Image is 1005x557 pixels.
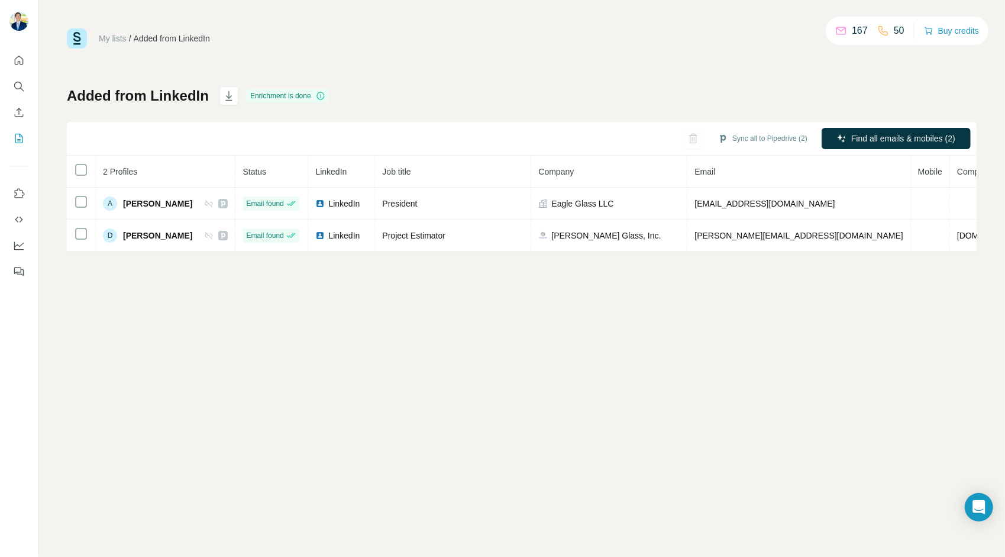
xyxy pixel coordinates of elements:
[315,167,347,176] span: LinkedIn
[103,167,137,176] span: 2 Profiles
[123,230,192,242] span: [PERSON_NAME]
[9,76,28,97] button: Search
[694,231,903,240] span: [PERSON_NAME][EMAIL_ADDRESS][DOMAIN_NAME]
[894,24,904,38] p: 50
[103,197,117,211] div: A
[129,33,131,44] li: /
[851,133,955,144] span: Find all emails & mobiles (2)
[694,167,715,176] span: Email
[315,231,325,240] img: LinkedIn logo
[328,230,360,242] span: LinkedIn
[9,235,28,256] button: Dashboard
[9,128,28,149] button: My lists
[382,231,445,240] span: Project Estimator
[551,230,661,242] span: [PERSON_NAME] Glass, Inc.
[123,198,192,210] span: [PERSON_NAME]
[694,199,835,208] span: [EMAIL_ADDRESS][DOMAIN_NAME]
[134,33,210,44] div: Added from LinkedIn
[710,130,816,147] button: Sync all to Pipedrive (2)
[246,198,283,209] span: Email found
[538,167,574,176] span: Company
[246,230,283,241] span: Email found
[99,34,127,43] a: My lists
[538,231,548,240] img: company-logo
[67,86,209,105] h1: Added from LinkedIn
[924,22,979,39] button: Buy credits
[9,183,28,204] button: Use Surfe on LinkedIn
[9,12,28,31] img: Avatar
[551,198,613,210] span: Eagle Glass LLC
[382,167,411,176] span: Job title
[328,198,360,210] span: LinkedIn
[67,28,87,49] img: Surfe Logo
[243,167,266,176] span: Status
[9,102,28,123] button: Enrich CSV
[965,493,993,521] div: Open Intercom Messenger
[9,261,28,282] button: Feedback
[382,199,417,208] span: President
[315,199,325,208] img: LinkedIn logo
[247,89,329,103] div: Enrichment is done
[918,167,942,176] span: Mobile
[9,50,28,71] button: Quick start
[822,128,971,149] button: Find all emails & mobiles (2)
[103,228,117,243] div: D
[852,24,868,38] p: 167
[9,209,28,230] button: Use Surfe API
